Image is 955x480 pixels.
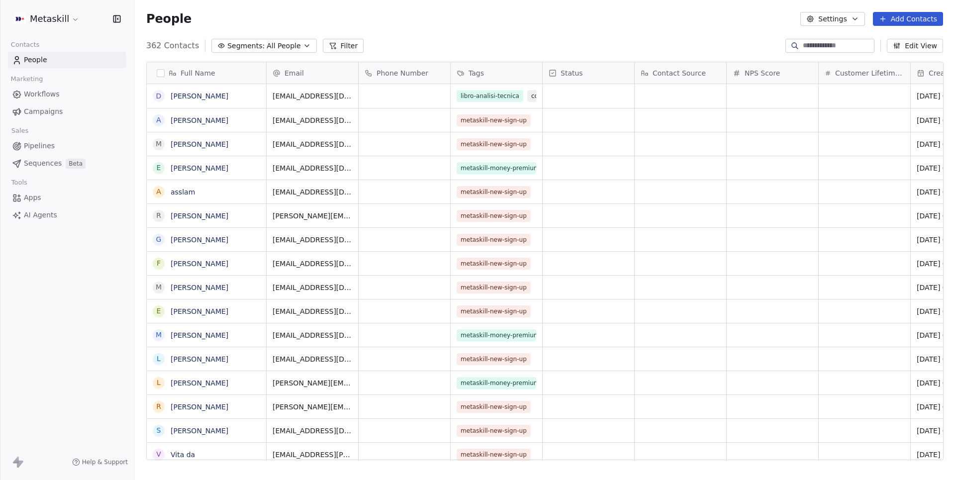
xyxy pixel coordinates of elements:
[7,175,31,190] span: Tools
[457,186,531,198] span: metaskill-new-sign-up
[171,140,228,148] a: [PERSON_NAME]
[8,138,126,154] a: Pipelines
[72,458,128,466] a: Help & Support
[819,62,910,84] div: Customer Lifetime Value
[156,210,161,221] div: R
[8,190,126,206] a: Apps
[171,427,228,435] a: [PERSON_NAME]
[457,449,531,461] span: metaskill-new-sign-up
[171,260,228,268] a: [PERSON_NAME]
[273,402,352,412] span: [PERSON_NAME][EMAIL_ADDRESS][PERSON_NAME][DOMAIN_NAME]
[457,425,531,437] span: metaskill-new-sign-up
[273,426,352,436] span: [EMAIL_ADDRESS][DOMAIN_NAME]
[457,234,531,246] span: metaskill-new-sign-up
[157,354,161,364] div: L
[273,235,352,245] span: [EMAIL_ADDRESS][DOMAIN_NAME]
[24,141,55,151] span: Pipelines
[171,164,228,172] a: [PERSON_NAME]
[8,52,126,68] a: People
[457,377,536,389] span: metaskill-money-premium
[14,13,26,25] img: AVATAR%20METASKILL%20-%20Colori%20Positivo.png
[24,89,60,99] span: Workflows
[66,159,86,169] span: Beta
[835,68,904,78] span: Customer Lifetime Value
[8,207,126,223] a: AI Agents
[800,12,864,26] button: Settings
[12,10,82,27] button: Metaskill
[873,12,943,26] button: Add Contacts
[8,155,126,172] a: SequencesBeta
[157,258,161,269] div: F
[543,62,634,84] div: Status
[181,68,215,78] span: Full Name
[457,353,531,365] span: metaskill-new-sign-up
[635,62,726,84] div: Contact Source
[457,210,531,222] span: metaskill-new-sign-up
[273,163,352,173] span: [EMAIL_ADDRESS][DOMAIN_NAME]
[273,378,352,388] span: [PERSON_NAME][EMAIL_ADDRESS][PERSON_NAME][PERSON_NAME][DOMAIN_NAME]
[7,123,33,138] span: Sales
[156,139,162,149] div: M
[157,163,161,173] div: e
[146,11,191,26] span: People
[745,68,780,78] span: NPS Score
[727,62,818,84] div: NPS Score
[171,331,228,339] a: [PERSON_NAME]
[273,306,352,316] span: [EMAIL_ADDRESS][DOMAIN_NAME]
[273,139,352,149] span: [EMAIL_ADDRESS][DOMAIN_NAME]
[171,212,228,220] a: [PERSON_NAME]
[273,354,352,364] span: [EMAIL_ADDRESS][DOMAIN_NAME]
[527,90,607,102] span: corso-strategia-di-position-trading
[457,258,531,270] span: metaskill-new-sign-up
[273,259,352,269] span: [EMAIL_ADDRESS][DOMAIN_NAME]
[30,12,69,25] span: Metaskill
[6,37,44,52] span: Contacts
[156,401,161,412] div: r
[457,282,531,293] span: metaskill-new-sign-up
[171,116,228,124] a: [PERSON_NAME]
[157,378,161,388] div: L
[359,62,450,84] div: Phone Number
[457,138,531,150] span: metaskill-new-sign-up
[157,306,161,316] div: E
[8,103,126,120] a: Campaigns
[457,90,523,102] span: libro-analisi-tecnica
[171,379,228,387] a: [PERSON_NAME]
[147,84,267,461] div: grid
[171,284,228,291] a: [PERSON_NAME]
[469,68,484,78] span: Tags
[273,330,352,340] span: [EMAIL_ADDRESS][DOMAIN_NAME]
[171,355,228,363] a: [PERSON_NAME]
[171,92,228,100] a: [PERSON_NAME]
[457,305,531,317] span: metaskill-new-sign-up
[24,106,63,117] span: Campaigns
[24,158,62,169] span: Sequences
[171,403,228,411] a: [PERSON_NAME]
[653,68,706,78] span: Contact Source
[171,307,228,315] a: [PERSON_NAME]
[156,449,161,460] div: V
[156,282,162,292] div: M
[273,91,352,101] span: [EMAIL_ADDRESS][DOMAIN_NAME]
[267,41,300,51] span: All People
[273,450,352,460] span: [EMAIL_ADDRESS][PERSON_NAME][PERSON_NAME][DOMAIN_NAME]
[156,91,162,101] div: D
[24,55,47,65] span: People
[8,86,126,102] a: Workflows
[156,234,162,245] div: G
[6,72,47,87] span: Marketing
[285,68,304,78] span: Email
[24,192,41,203] span: Apps
[273,187,352,197] span: [EMAIL_ADDRESS][DOMAIN_NAME]
[323,39,364,53] button: Filter
[146,40,199,52] span: 362 Contacts
[156,187,161,197] div: a
[24,210,57,220] span: AI Agents
[171,236,228,244] a: [PERSON_NAME]
[171,451,195,459] a: Vita da
[82,458,128,466] span: Help & Support
[273,115,352,125] span: [EMAIL_ADDRESS][DOMAIN_NAME]
[273,211,352,221] span: [PERSON_NAME][EMAIL_ADDRESS][DOMAIN_NAME]
[887,39,943,53] button: Edit View
[157,425,161,436] div: S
